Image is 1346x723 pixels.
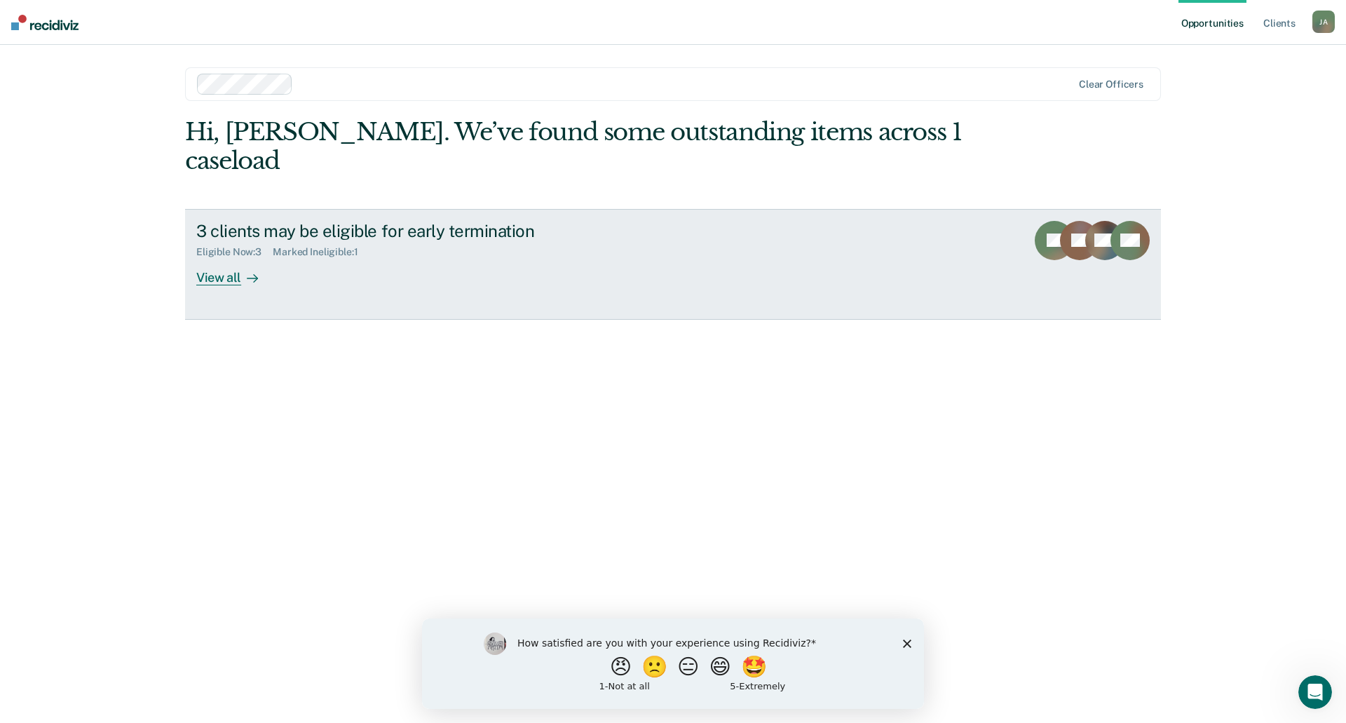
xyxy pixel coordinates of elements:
[185,118,966,175] div: Hi, [PERSON_NAME]. We’ve found some outstanding items across 1 caseload
[1312,11,1335,33] div: J A
[185,209,1161,320] a: 3 clients may be eligible for early terminationEligible Now:3Marked Ineligible:1View all
[273,246,369,258] div: Marked Ineligible : 1
[422,619,924,709] iframe: Survey by Kim from Recidiviz
[196,246,273,258] div: Eligible Now : 3
[1298,675,1332,709] iframe: Intercom live chat
[1079,79,1143,90] div: Clear officers
[1312,11,1335,33] button: JA
[196,258,275,285] div: View all
[11,15,79,30] img: Recidiviz
[196,221,688,241] div: 3 clients may be eligible for early termination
